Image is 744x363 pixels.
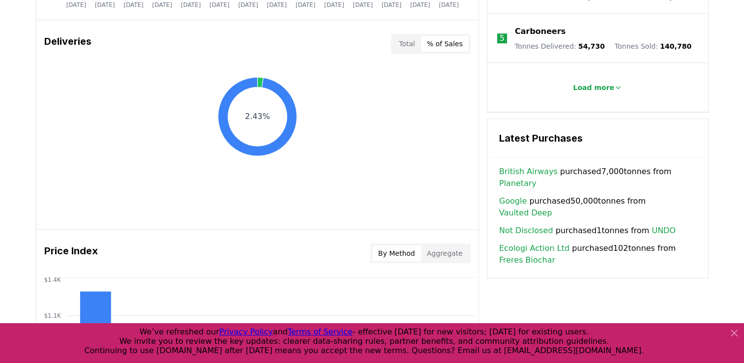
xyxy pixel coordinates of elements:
[565,78,630,97] button: Load more
[578,42,605,50] span: 54,730
[44,276,61,283] tspan: $1.4K
[660,42,691,50] span: 140,780
[353,1,373,8] tspan: [DATE]
[296,1,316,8] tspan: [DATE]
[499,254,555,266] a: Freres Biochar
[44,34,91,54] h3: Deliveries
[66,1,86,8] tspan: [DATE]
[372,245,421,261] button: By Method
[615,41,691,51] p: Tonnes Sold :
[238,1,258,8] tspan: [DATE]
[499,178,536,189] a: Planetary
[499,225,676,237] span: purchased 1 tonnes from
[499,207,552,219] a: Vaulted Deep
[209,1,230,8] tspan: [DATE]
[499,242,569,254] a: Ecologi Action Ltd
[499,195,696,219] span: purchased 50,000 tonnes from
[421,245,469,261] button: Aggregate
[439,1,459,8] tspan: [DATE]
[267,1,287,8] tspan: [DATE]
[94,1,115,8] tspan: [DATE]
[500,32,505,44] p: 5
[652,225,676,237] a: UNDO
[515,41,605,51] p: Tonnes Delivered :
[245,112,270,121] text: 2.43%
[44,243,98,263] h3: Price Index
[123,1,144,8] tspan: [DATE]
[382,1,402,8] tspan: [DATE]
[499,131,696,146] h3: Latest Purchases
[324,1,344,8] tspan: [DATE]
[499,195,527,207] a: Google
[573,83,614,92] p: Load more
[499,225,553,237] a: Not Disclosed
[499,242,696,266] span: purchased 102 tonnes from
[421,36,469,52] button: % of Sales
[499,166,558,178] a: British Airways
[180,1,201,8] tspan: [DATE]
[515,26,565,37] a: Carboneers
[152,1,172,8] tspan: [DATE]
[393,36,421,52] button: Total
[410,1,430,8] tspan: [DATE]
[499,166,696,189] span: purchased 7,000 tonnes from
[44,312,61,319] tspan: $1.1K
